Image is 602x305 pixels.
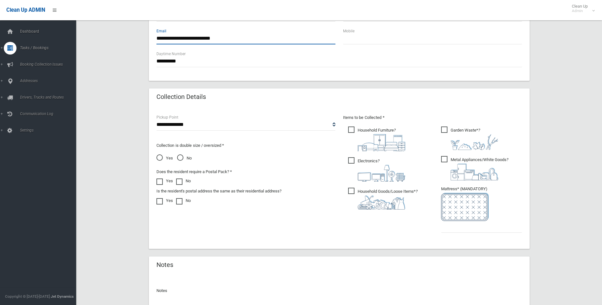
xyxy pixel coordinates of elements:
header: Notes [149,259,181,271]
img: 4fd8a5c772b2c999c83690221e5242e0.png [451,134,498,150]
span: Metal Appliances/White Goods [441,156,508,180]
img: 36c1b0289cb1767239cdd3de9e694f19.png [451,164,498,180]
p: Notes [156,287,522,295]
span: Communication Log [18,112,81,116]
span: Household Goods/Loose Items* [348,188,418,210]
span: Mattress* (MANDATORY) [441,186,522,221]
label: No [176,197,191,204]
img: e7408bece873d2c1783593a074e5cb2f.png [441,193,489,221]
label: Is the resident's postal address the same as their residential address? [156,187,281,195]
span: Electronics [348,157,405,182]
span: No [177,154,192,162]
span: Copyright © [DATE]-[DATE] [5,294,50,299]
span: Tasks / Bookings [18,46,81,50]
span: Yes [156,154,173,162]
span: Booking Collection Issues [18,62,81,67]
p: Items to be Collected * [343,114,522,121]
span: Clean Up ADMIN [6,7,45,13]
img: b13cc3517677393f34c0a387616ef184.png [358,195,405,210]
span: Garden Waste* [441,127,498,150]
i: ? [358,159,405,182]
img: 394712a680b73dbc3d2a6a3a7ffe5a07.png [358,165,405,182]
span: Dashboard [18,29,81,34]
span: Clean Up [569,4,594,13]
p: Collection is double size / oversized * [156,142,335,149]
span: Settings [18,128,81,133]
i: ? [451,157,508,180]
strong: Jet Dynamics [51,294,74,299]
span: Household Furniture [348,127,405,151]
label: No [176,177,191,185]
img: aa9efdbe659d29b613fca23ba79d85cb.png [358,134,405,151]
i: ? [358,189,418,210]
label: Yes [156,177,173,185]
span: Drivers, Trucks and Routes [18,95,81,100]
label: Does the resident require a Postal Pack? * [156,168,232,176]
small: Admin [572,9,588,13]
header: Collection Details [149,91,214,103]
i: ? [358,128,405,151]
i: ? [451,128,498,150]
label: Yes [156,197,173,204]
span: Addresses [18,79,81,83]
